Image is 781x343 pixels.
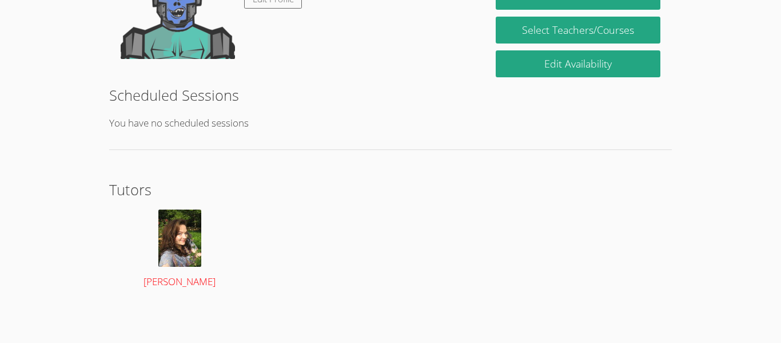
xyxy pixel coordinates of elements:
h2: Tutors [109,179,672,200]
span: [PERSON_NAME] [144,275,216,288]
a: [PERSON_NAME] [121,210,239,290]
a: Edit Availability [496,50,660,77]
img: a.JPG [158,210,201,267]
a: Select Teachers/Courses [496,17,660,44]
h2: Scheduled Sessions [109,84,672,106]
p: You have no scheduled sessions [109,115,672,132]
